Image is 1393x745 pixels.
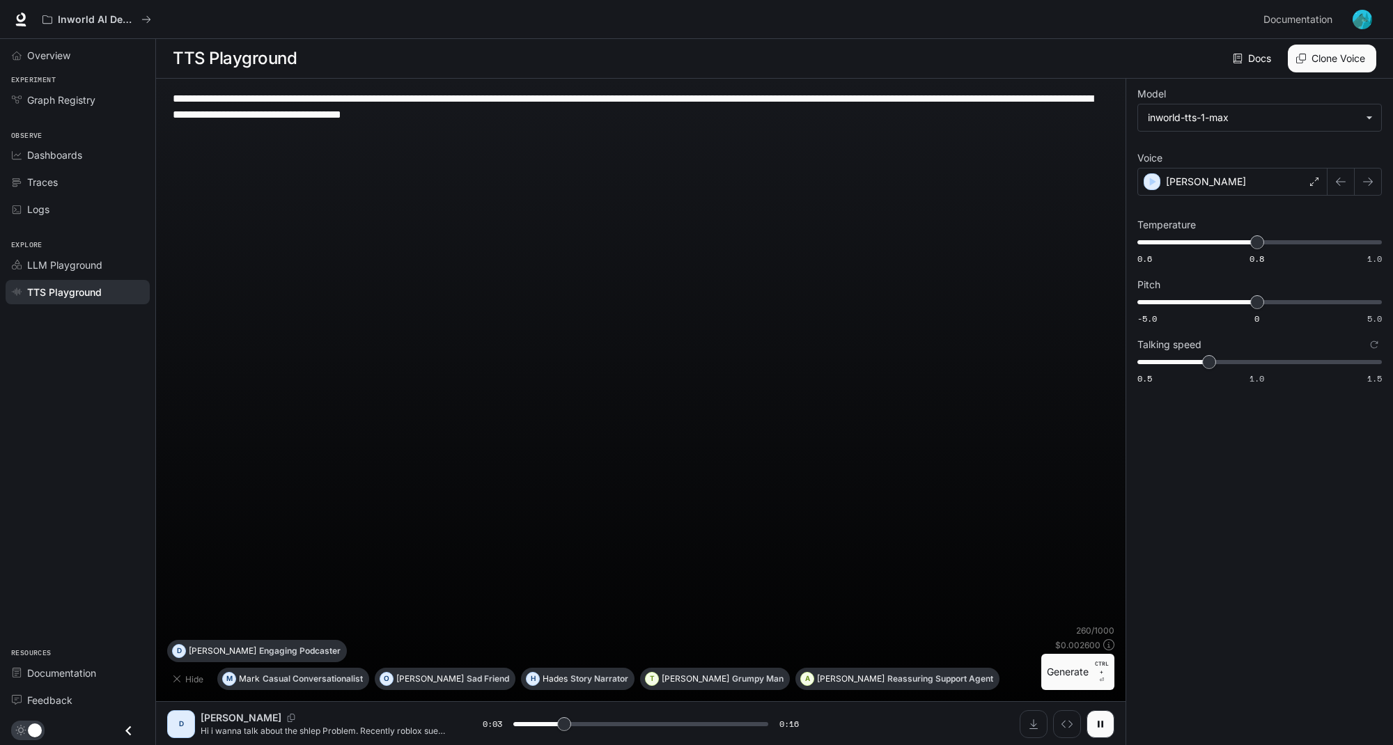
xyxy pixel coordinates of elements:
p: Casual Conversationalist [263,675,363,683]
div: A [801,668,814,690]
div: inworld-tts-1-max [1138,104,1381,131]
span: Traces [27,175,58,189]
a: Documentation [1258,6,1343,33]
div: H [527,668,539,690]
a: Feedback [6,688,150,712]
span: Dashboards [27,148,82,162]
a: Docs [1230,45,1277,72]
p: Talking speed [1137,340,1201,350]
p: [PERSON_NAME] [662,675,729,683]
a: Documentation [6,661,150,685]
div: D [173,640,185,662]
span: 0.5 [1137,372,1152,384]
button: Clone Voice [1288,45,1376,72]
p: [PERSON_NAME] [201,711,281,725]
span: Feedback [27,693,72,707]
span: -5.0 [1137,313,1157,324]
a: Overview [6,43,150,68]
button: Hide [167,668,212,690]
p: Model [1137,89,1166,99]
p: 260 / 1000 [1076,625,1114,636]
span: Documentation [27,666,96,680]
p: Mark [239,675,260,683]
button: Close drawer [113,716,144,745]
p: [PERSON_NAME] [189,647,256,655]
p: Story Narrator [570,675,628,683]
button: HHadesStory Narrator [521,668,635,690]
span: 1.5 [1367,372,1382,384]
span: LLM Playground [27,258,102,272]
div: M [223,668,235,690]
a: Dashboards [6,143,150,167]
button: Inspect [1053,710,1081,738]
p: [PERSON_NAME] [817,675,885,683]
div: O [380,668,393,690]
a: LLM Playground [6,253,150,277]
p: [PERSON_NAME] [396,675,464,683]
span: 0:03 [483,717,502,731]
p: Reassuring Support Agent [887,675,993,683]
button: GenerateCTRL +⏎ [1041,654,1114,690]
button: A[PERSON_NAME]Reassuring Support Agent [795,668,999,690]
button: Download audio [1020,710,1048,738]
button: D[PERSON_NAME]Engaging Podcaster [167,640,347,662]
p: ⏎ [1094,659,1109,684]
span: 0.8 [1250,253,1264,265]
p: Grumpy Man [732,675,784,683]
p: CTRL + [1094,659,1109,676]
span: Documentation [1263,11,1332,29]
a: Graph Registry [6,88,150,112]
a: TTS Playground [6,280,150,304]
span: Dark mode toggle [28,722,42,737]
p: Hades [543,675,568,683]
div: inworld-tts-1-max [1148,111,1359,125]
div: T [646,668,658,690]
span: Logs [27,202,49,217]
span: TTS Playground [27,285,102,299]
p: Voice [1137,153,1162,163]
span: 0 [1254,313,1259,324]
span: Overview [27,48,70,63]
span: 1.0 [1250,372,1264,384]
p: Sad Friend [467,675,509,683]
p: Pitch [1137,280,1160,290]
span: 0:16 [779,717,799,731]
h1: TTS Playground [173,45,297,72]
a: Traces [6,170,150,194]
span: 0.6 [1137,253,1152,265]
button: O[PERSON_NAME]Sad Friend [375,668,515,690]
button: User avatar [1348,6,1376,33]
p: Hi i wanna talk about the shlep Problem. Recently roblox sued shlep and they sued him for caching... [201,725,449,737]
button: Reset to default [1367,337,1382,352]
span: Graph Registry [27,93,95,107]
p: Temperature [1137,220,1196,230]
span: 1.0 [1367,253,1382,265]
button: Copy Voice ID [281,714,301,722]
button: All workspaces [36,6,157,33]
p: Engaging Podcaster [259,647,341,655]
span: 5.0 [1367,313,1382,324]
a: Logs [6,197,150,221]
p: Inworld AI Demos [58,14,136,26]
p: $ 0.002600 [1055,639,1100,651]
img: User avatar [1353,10,1372,29]
div: D [170,713,192,735]
button: MMarkCasual Conversationalist [217,668,369,690]
p: [PERSON_NAME] [1166,175,1246,189]
button: T[PERSON_NAME]Grumpy Man [640,668,790,690]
